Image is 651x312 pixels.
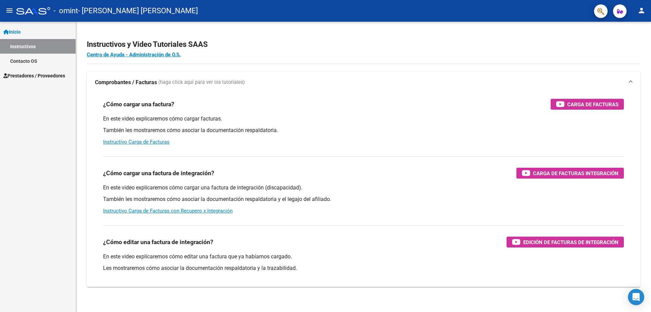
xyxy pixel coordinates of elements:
button: Carga de Facturas [551,99,624,110]
h2: Instructivos y Video Tutoriales SAAS [87,38,640,51]
p: En este video explicaremos cómo cargar una factura de integración (discapacidad). [103,184,624,191]
span: Inicio [3,28,21,36]
span: Carga de Facturas [567,100,618,109]
a: Instructivo Carga de Facturas con Recupero x Integración [103,208,233,214]
mat-icon: person [637,6,646,15]
p: En este video explicaremos cómo editar una factura que ya habíamos cargado. [103,253,624,260]
mat-expansion-panel-header: Comprobantes / Facturas (haga click aquí para ver los tutoriales) [87,72,640,93]
button: Carga de Facturas Integración [516,168,624,179]
strong: Comprobantes / Facturas [95,79,157,86]
span: (haga click aquí para ver los tutoriales) [158,79,245,86]
span: Edición de Facturas de integración [523,238,618,246]
button: Edición de Facturas de integración [507,237,624,247]
a: Centro de Ayuda - Administración de O.S. [87,52,181,58]
h3: ¿Cómo editar una factura de integración? [103,237,213,247]
h3: ¿Cómo cargar una factura? [103,99,174,109]
mat-icon: menu [5,6,14,15]
p: Les mostraremos cómo asociar la documentación respaldatoria y la trazabilidad. [103,264,624,272]
span: Carga de Facturas Integración [533,169,618,178]
h3: ¿Cómo cargar una factura de integración? [103,168,214,178]
p: También les mostraremos cómo asociar la documentación respaldatoria y el legajo del afiliado. [103,196,624,203]
span: Prestadores / Proveedores [3,72,65,79]
span: - [PERSON_NAME] [PERSON_NAME] [78,3,198,18]
p: En este video explicaremos cómo cargar facturas. [103,115,624,123]
p: También les mostraremos cómo asociar la documentación respaldatoria. [103,127,624,134]
span: - omint [54,3,78,18]
div: Comprobantes / Facturas (haga click aquí para ver los tutoriales) [87,93,640,287]
a: Instructivo Carga de Facturas [103,139,170,145]
div: Open Intercom Messenger [628,289,644,305]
